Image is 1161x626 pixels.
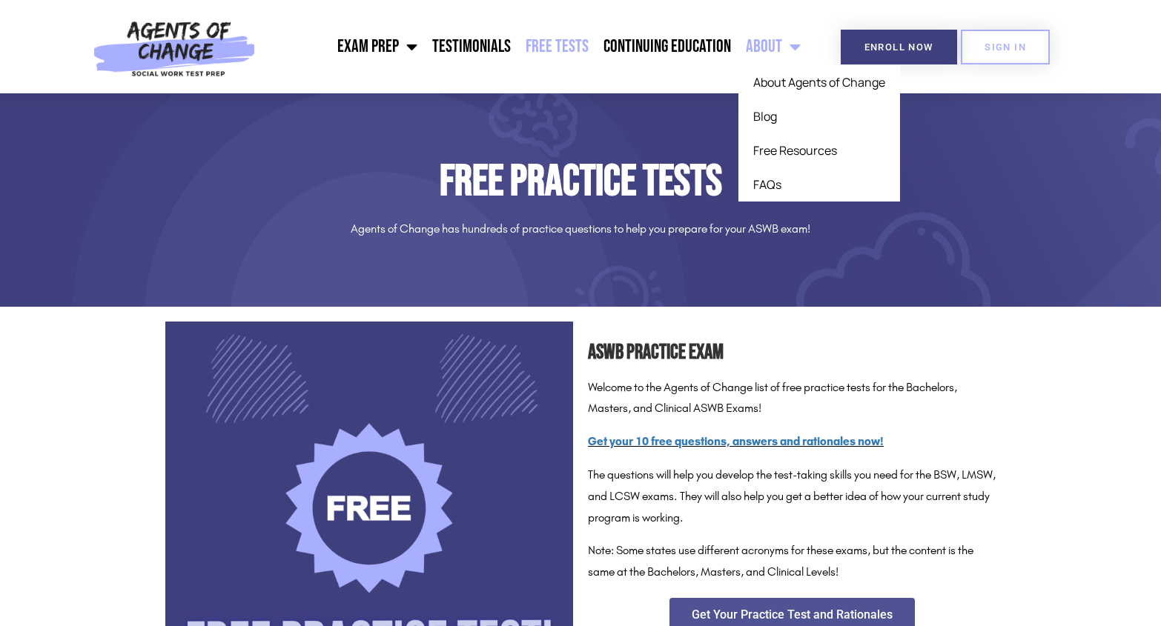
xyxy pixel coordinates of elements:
a: Testimonials [425,28,518,65]
h1: Free Practice Tests [165,160,996,204]
p: Welcome to the Agents of Change list of free practice tests for the Bachelors, Masters, and Clini... [588,377,996,420]
a: Free Tests [518,28,596,65]
a: FAQs [738,167,900,202]
a: Free Resources [738,133,900,167]
h2: ASWB Practice Exam [588,336,996,370]
p: Agents of Change has hundreds of practice questions to help you prepare for your ASWB exam! [165,219,996,240]
a: SIGN IN [961,30,1050,64]
span: Get Your Practice Test and Rationales [692,609,893,621]
nav: Menu [263,28,808,65]
p: The questions will help you develop the test-taking skills you need for the BSW, LMSW, and LCSW e... [588,464,996,528]
span: Enroll Now [864,42,933,52]
a: About [738,28,808,65]
a: About Agents of Change [738,65,900,99]
a: Exam Prep [330,28,425,65]
p: Note: Some states use different acronyms for these exams, but the content is the same at the Bach... [588,540,996,583]
a: Enroll Now [841,30,957,64]
span: SIGN IN [985,42,1026,52]
ul: About [738,65,900,202]
a: Continuing Education [596,28,738,65]
a: Get your 10 free questions, answers and rationales now! [588,434,884,448]
a: Blog [738,99,900,133]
